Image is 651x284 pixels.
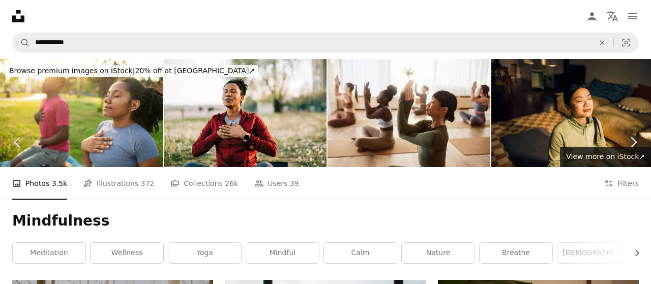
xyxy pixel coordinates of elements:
a: calm [324,243,397,263]
a: Collections 26k [170,167,238,200]
span: 372 [141,178,155,189]
button: Language [602,6,623,26]
span: View more on iStock ↗ [566,152,645,161]
button: Visual search [614,33,638,52]
a: mindful [246,243,319,263]
span: 26k [225,178,238,189]
a: Next [615,93,651,191]
a: [DEMOGRAPHIC_DATA] [557,243,630,263]
a: Users 39 [254,167,299,200]
button: Filters [604,167,639,200]
a: Home — Unsplash [12,10,24,22]
a: meditation [13,243,85,263]
span: 20% off at [GEOGRAPHIC_DATA] ↗ [9,67,255,75]
a: yoga [168,243,241,263]
button: scroll list to the right [628,243,639,263]
img: Black woman, breath and hand on chest, for meditation and wellness being peaceful to relax. Bokeh... [164,59,327,167]
a: wellness [91,243,163,263]
button: Menu [623,6,643,26]
button: Clear [591,33,613,52]
form: Find visuals sitewide [12,33,639,53]
a: nature [402,243,475,263]
a: Illustrations 372 [83,167,154,200]
a: View more on iStock↗ [560,147,651,167]
a: breathe [480,243,552,263]
h1: Mindfulness [12,212,639,230]
img: Japanese woman exercising Yoga on a class in a health club. [328,59,490,167]
span: Browse premium images on iStock | [9,67,135,75]
button: Search Unsplash [13,33,30,52]
a: Log in / Sign up [582,6,602,26]
span: 39 [290,178,299,189]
